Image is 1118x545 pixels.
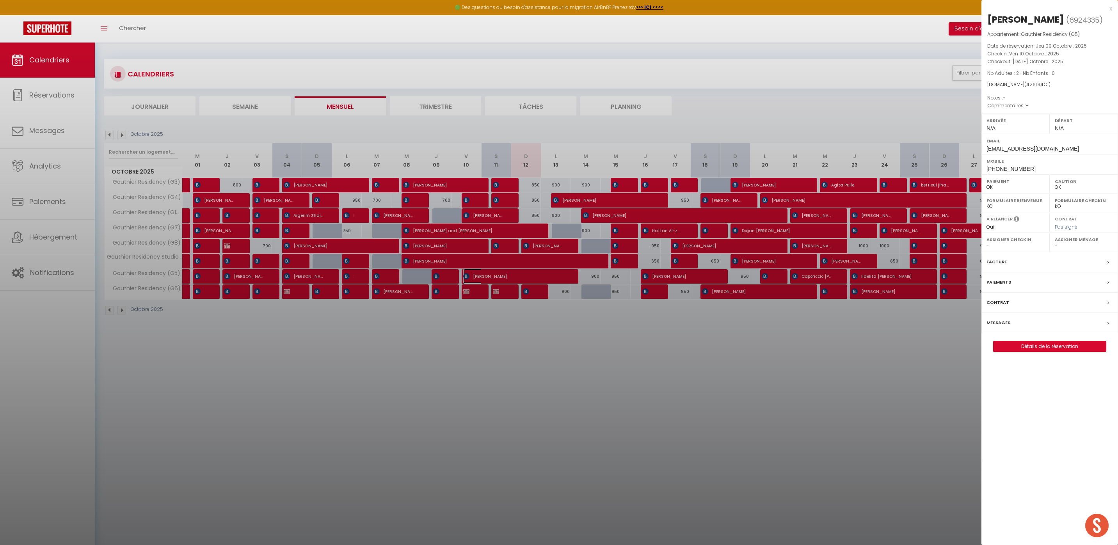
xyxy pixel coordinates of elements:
[1085,514,1109,537] div: Ouvrir le chat
[1055,125,1064,131] span: N/A
[987,81,1112,89] div: [DOMAIN_NAME]
[986,146,1079,152] span: [EMAIL_ADDRESS][DOMAIN_NAME]
[986,236,1045,243] label: Assigner Checkin
[1055,197,1113,204] label: Formulaire Checkin
[1003,94,1006,101] span: -
[1055,224,1077,230] span: Pas signé
[986,125,995,131] span: N/A
[1023,70,1055,76] span: Nb Enfants : 0
[986,278,1011,286] label: Paiements
[981,4,1112,13] div: x
[1055,236,1113,243] label: Assigner Menage
[987,58,1112,66] p: Checkout :
[1069,15,1099,25] span: 6924335
[987,70,1055,76] span: Nb Adultes : 2 -
[986,298,1009,307] label: Contrat
[987,30,1112,38] p: Appartement :
[986,166,1036,172] span: [PHONE_NUMBER]
[1014,216,1019,224] i: Sélectionner OUI si vous souhaiter envoyer les séquences de messages post-checkout
[994,341,1106,351] a: Détails de la réservation
[986,117,1045,124] label: Arrivée
[1026,102,1029,109] span: -
[987,94,1112,102] p: Notes :
[993,341,1106,352] button: Détails de la réservation
[986,137,1113,145] label: Email
[986,258,1007,266] label: Facture
[1009,50,1059,57] span: Ven 10 Octobre . 2025
[1013,58,1063,65] span: [DATE] Octobre . 2025
[986,216,1013,222] label: A relancer
[987,13,1064,26] div: [PERSON_NAME]
[1024,81,1050,88] span: ( € )
[1021,31,1080,37] span: Gauthier Residency (G5)
[1036,43,1087,49] span: Jeu 09 Octobre . 2025
[987,42,1112,50] p: Date de réservation :
[1066,14,1103,25] span: ( )
[986,178,1045,185] label: Paiement
[1055,117,1113,124] label: Départ
[1055,216,1077,221] label: Contrat
[1026,81,1043,88] span: 4261.34
[987,50,1112,58] p: Checkin :
[986,319,1010,327] label: Messages
[986,157,1113,165] label: Mobile
[986,197,1045,204] label: Formulaire Bienvenue
[1055,178,1113,185] label: Caution
[987,102,1112,110] p: Commentaires :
